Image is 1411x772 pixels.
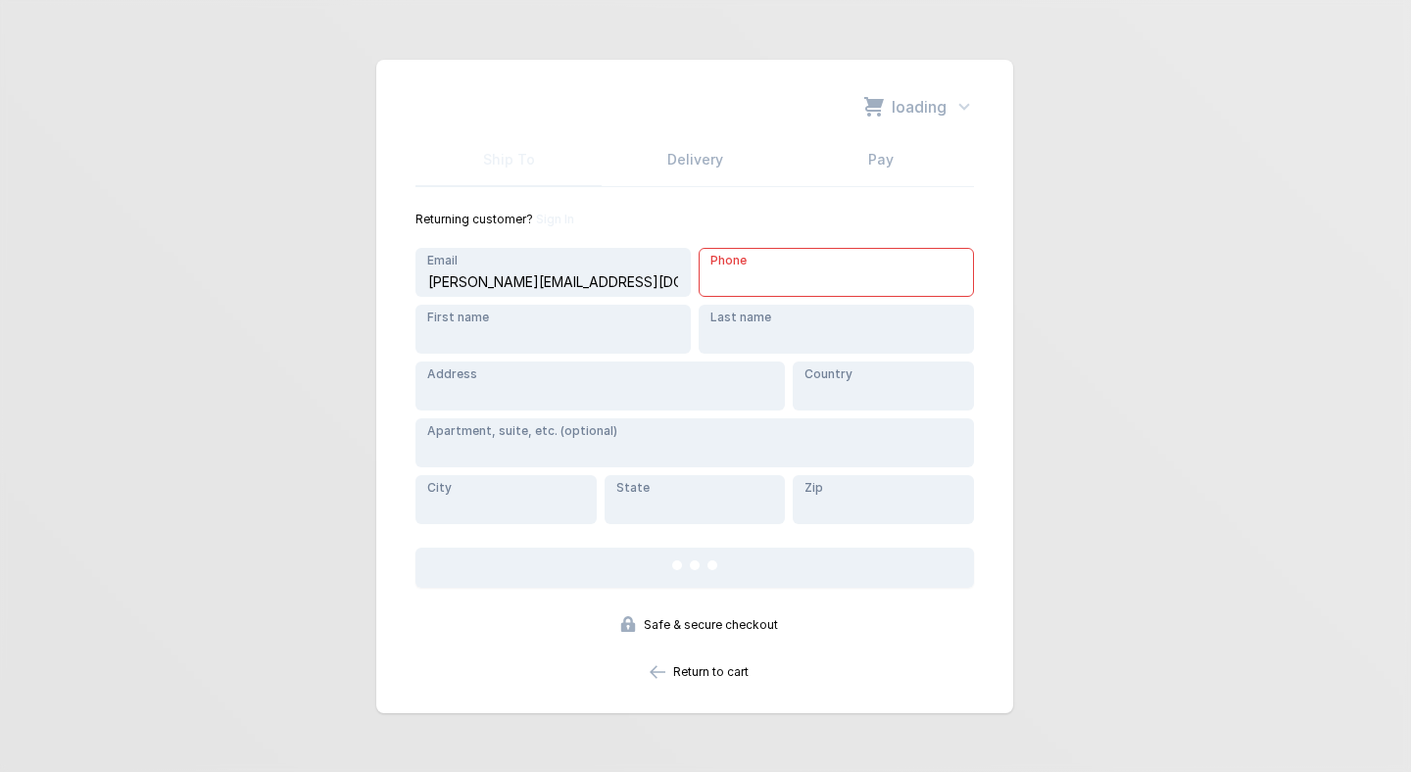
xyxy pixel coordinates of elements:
[892,95,947,119] span: loading
[415,150,602,187] a: Ship To
[419,365,477,383] label: Address
[419,479,452,497] label: City
[608,479,650,497] label: State
[602,150,788,187] a: Delivery
[642,664,749,679] a: Return to cart
[644,617,778,632] span: Safe & secure checkout
[703,309,771,326] label: Last name
[419,309,489,326] label: First name
[797,479,823,497] label: Zip
[703,252,747,269] label: Phone
[797,365,852,383] label: Country
[864,95,974,119] button: loading
[788,150,974,187] a: Pay
[419,252,458,269] label: Email
[415,212,533,226] span: Returning customer?
[419,422,617,440] label: Apartment, suite, etc. (optional)
[536,211,574,228] button: Sign In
